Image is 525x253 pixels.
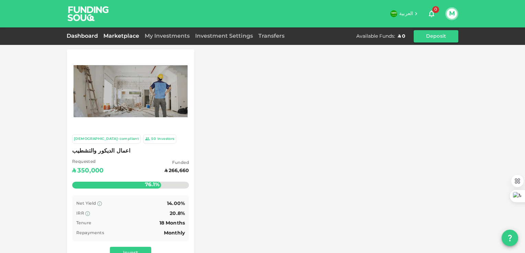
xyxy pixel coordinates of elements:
[72,159,103,166] span: Requested
[414,30,458,43] button: Deposit
[170,211,185,216] span: 20.8%
[142,34,192,39] a: My Investments
[67,34,101,39] a: Dashboard
[192,34,256,39] a: Investment Settings
[157,136,175,142] div: Investors
[74,136,139,142] div: [DEMOGRAPHIC_DATA]-compliant
[164,231,185,236] span: Monthly
[399,11,413,16] span: العربية
[390,10,397,17] img: flag-sa.b9a346574cdc8950dd34b50780441f57.svg
[159,221,185,226] span: 18 Months
[76,212,84,216] span: IRR
[256,34,287,39] a: Transfers
[72,146,189,156] span: اعمال الديكور والتشطيب
[165,160,189,167] span: Funded
[74,65,188,117] img: Marketplace Logo
[76,202,96,206] span: Net Yield
[76,221,91,225] span: Tenure
[101,34,142,39] a: Marketplace
[447,9,457,19] button: M
[167,201,185,206] span: 14.00%
[432,6,439,13] span: 0
[151,136,156,142] div: 50
[76,231,104,235] span: Repayments
[425,7,438,21] button: 0
[502,230,518,246] button: question
[398,33,405,40] div: ʢ 0
[356,33,395,40] div: Available Funds :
